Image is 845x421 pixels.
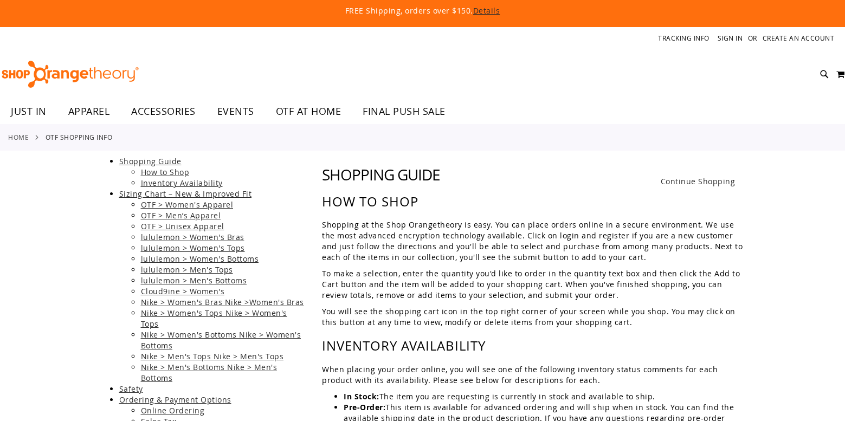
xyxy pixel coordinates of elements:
h4: Inventory Availability [322,339,747,353]
a: Inventory Availability [141,178,223,188]
a: FINAL PUSH SALE [352,99,456,124]
li: The item you are requesting is currently in stock and available to ship. [344,391,747,402]
span: FINAL PUSH SALE [363,99,446,124]
a: APPAREL [57,99,121,124]
a: lululemon > Women's Bottoms [141,254,259,264]
span: EVENTS [217,99,254,124]
span: OTF AT HOME [276,99,341,124]
strong: OTF Shopping Info [46,132,113,142]
a: Online Ordering [141,405,205,416]
h3: Shopping Guide [322,167,747,184]
a: Continue Shopping [654,172,743,191]
a: EVENTS [207,99,265,124]
a: Nike > Men's Bottoms Nike > Men's Bottoms [141,362,278,383]
p: Shopping at the Shop Orangetheory is easy. You can place orders online in a secure environment. W... [322,219,747,263]
h4: How to Shop [322,195,747,209]
p: To make a selection, enter the quantity you'd like to order in the quantity text box and then cli... [322,268,747,301]
a: OTF > Unisex Apparel [141,221,224,231]
a: OTF AT HOME [265,99,352,124]
a: Home [8,132,29,142]
a: Details [473,5,500,16]
a: OTF > Men’s Apparel [141,210,221,221]
a: lululemon > Men's Bottoms [141,275,247,286]
a: Nike > Women's Bottoms Nike > Women's Bottoms [141,329,301,351]
p: When placing your order online, you will see one of the following inventory status comments for e... [322,364,747,386]
a: Nike > Men's Tops Nike > Men's Tops [141,351,284,361]
a: lululemon > Women's Bras [141,232,244,242]
span: JUST IN [11,99,47,124]
a: Create an Account [763,34,835,43]
strong: In Stock: [344,391,379,401]
a: Tracking Info [658,34,709,43]
span: APPAREL [68,99,110,124]
span: ACCESSORIES [131,99,196,124]
a: Safety [119,384,143,394]
p: FREE Shipping, orders over $150. [98,5,748,16]
a: Sign In [718,34,743,43]
strong: Pre-Order: [344,402,385,412]
a: ACCESSORIES [120,99,207,124]
a: How to Shop [141,167,190,177]
a: OTF > Women's Apparel [141,199,234,210]
a: Nike > Women's Tops Nike > Women's Tops [141,308,287,329]
a: Sizing Chart – New & Improved Fit [119,189,252,199]
a: lululemon > Women's Tops [141,243,245,253]
a: Nike > Women's Bras Nike >Women's Bras [141,297,304,307]
a: Shopping Guide [119,156,182,166]
a: lululemon > Men's Tops [141,264,233,275]
a: Cloud9ine > Women's [141,286,225,296]
p: You will see the shopping cart icon in the top right corner of your screen while you shop. You ma... [322,306,747,328]
a: Ordering & Payment Options [119,394,231,405]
